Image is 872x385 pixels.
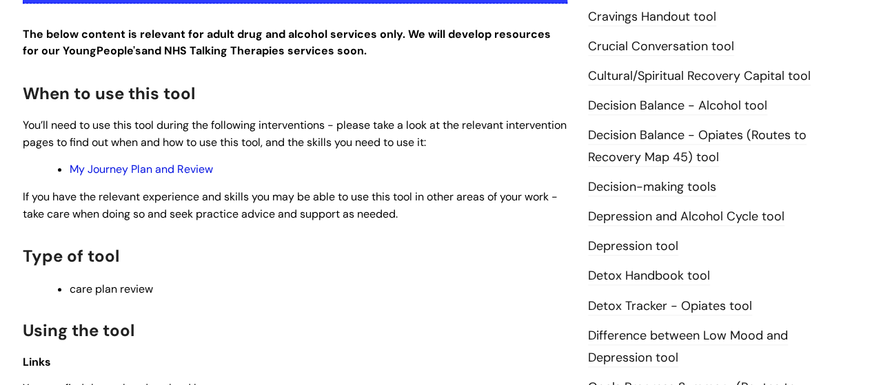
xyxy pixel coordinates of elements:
span: Using the tool [23,320,134,341]
span: care plan review [70,282,153,296]
a: Decision Balance - Alcohol tool [588,97,767,115]
span: Links [23,355,51,369]
a: My Journey Plan and Review [70,162,213,176]
span: When to use this tool [23,83,195,104]
strong: People's [97,43,141,58]
a: Cultural/Spiritual Recovery Capital tool [588,67,811,85]
a: Detox Handbook tool [588,267,710,285]
a: Crucial Conversation tool [588,38,734,56]
a: Decision Balance - Opiates (Routes to Recovery Map 45) tool [588,127,807,167]
a: Depression tool [588,238,678,256]
a: Cravings Handout tool [588,8,716,26]
span: If you have the relevant experience and skills you may be able to use this tool in other areas of... [23,189,558,221]
span: You’ll need to use this tool during the following interventions - please take a look at the relev... [23,118,567,149]
strong: The below content is relevant for adult drug and alcohol services only. We will develop resources... [23,27,551,59]
span: Type of tool [23,245,119,267]
a: Difference between Low Mood and Depression tool [588,327,788,367]
a: Decision-making tools [588,178,716,196]
a: Detox Tracker - Opiates tool [588,298,752,315]
a: Depression and Alcohol Cycle tool [588,208,784,226]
